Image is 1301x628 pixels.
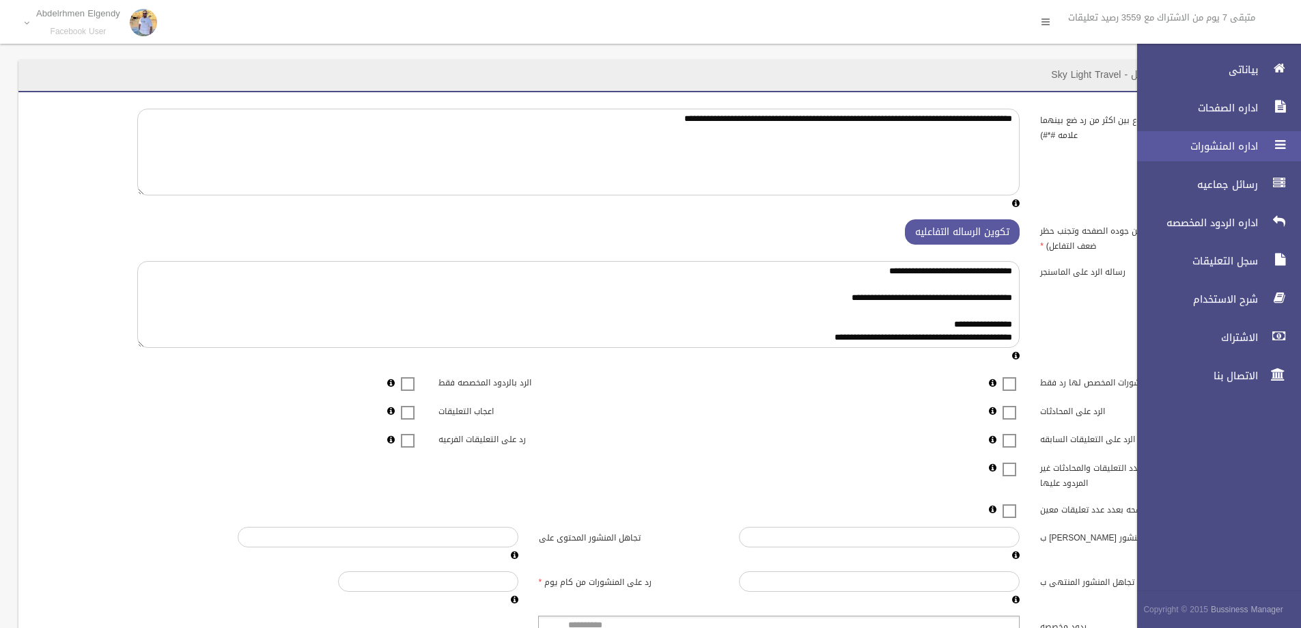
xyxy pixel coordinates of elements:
[529,571,729,590] label: رد على المنشورات من كام يوم
[1030,109,1231,143] label: الرد على التعليق (للتنوع بين اكثر من رد ضع بينهما علامه #*#)
[529,527,729,546] label: تجاهل المنشور المحتوى على
[1030,571,1231,590] label: تجاهل المنشور المنتهى ب
[1030,372,1231,391] label: الرد على المنشورات المخصص لها رد فقط
[1125,63,1262,77] span: بياناتى
[1125,93,1301,123] a: اداره الصفحات
[1125,284,1301,314] a: شرح الاستخدام
[1125,331,1262,344] span: الاشتراك
[1030,400,1231,419] label: الرد على المحادثات
[1125,292,1262,306] span: شرح الاستخدام
[1125,216,1262,230] span: اداره الردود المخصصه
[1030,261,1231,280] label: رساله الرد على الماسنجر
[1125,208,1301,238] a: اداره الردود المخصصه
[1125,254,1262,268] span: سجل التعليقات
[1125,169,1301,200] a: رسائل جماعيه
[36,27,120,37] small: Facebook User
[905,219,1020,245] button: تكوين الرساله التفاعليه
[1030,498,1231,517] label: ايقاف تفعيل الصفحه بعدد عدد تعليقات معين
[1211,602,1283,617] strong: Bussiness Manager
[1143,602,1208,617] span: Copyright © 2015
[1035,62,1239,88] header: اداره الصفحات / تعديل - Sky Light Travel
[1030,219,1231,254] label: رساله v (افضل لتحسين جوده الصفحه وتجنب حظر ضعف التفاعل)
[1125,323,1301,353] a: الاشتراك
[428,428,629,448] label: رد على التعليقات الفرعيه
[1125,178,1262,191] span: رسائل جماعيه
[1125,139,1262,153] span: اداره المنشورات
[1030,428,1231,448] label: الرد على التعليقات السابقه
[428,372,629,391] label: الرد بالردود المخصصه فقط
[1125,131,1301,161] a: اداره المنشورات
[1030,527,1231,546] label: تجاهل المنشور [PERSON_NAME] ب
[1125,369,1262,383] span: الاتصال بنا
[1125,101,1262,115] span: اداره الصفحات
[428,400,629,419] label: اعجاب التعليقات
[36,8,120,18] p: Abdelrhmen Elgendy
[1125,361,1301,391] a: الاتصال بنا
[1125,55,1301,85] a: بياناتى
[1030,456,1231,491] label: ارسال تقرير يومى بعدد التعليقات والمحادثات غير المردود عليها
[1125,246,1301,276] a: سجل التعليقات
